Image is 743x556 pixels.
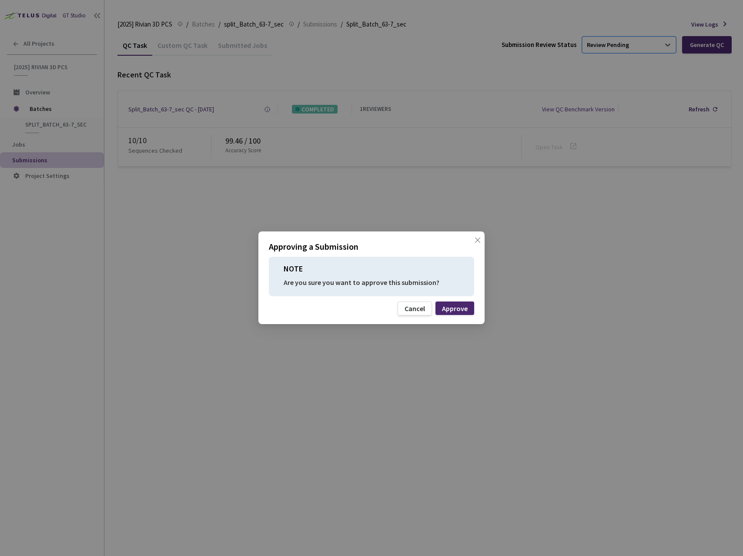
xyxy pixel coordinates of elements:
[284,263,459,275] p: NOTE
[405,305,425,312] div: Cancel
[284,280,459,286] p: Are you sure you want to approve this submission?
[442,305,468,312] div: Approve
[465,237,479,251] button: Close
[269,240,474,253] p: Approving a Submission
[474,237,481,261] span: close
